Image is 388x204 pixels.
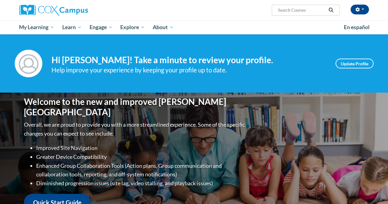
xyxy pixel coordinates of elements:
[363,179,383,199] iframe: Button to launch messaging window
[90,24,113,31] span: Engage
[36,152,246,161] li: Greater Device Compatibility
[120,24,145,31] span: Explore
[86,20,117,34] a: Engage
[344,24,370,30] span: En español
[19,24,54,31] span: My Learning
[19,5,88,16] img: Cox Campus
[24,120,246,138] p: Overall, we are proud to provide you with a more streamlined experience. Some of the specific cha...
[153,24,174,31] span: About
[340,21,374,34] a: En español
[15,20,59,34] a: My Learning
[15,50,42,77] img: Profile Image
[15,20,374,34] div: Main menu
[24,97,246,117] h1: Welcome to the new and improved [PERSON_NAME][GEOGRAPHIC_DATA]
[36,144,246,152] li: Improved Site Navigation
[62,24,82,31] span: Learn
[336,59,374,68] a: Update Profile
[149,20,178,34] a: About
[52,55,326,65] h4: Hi [PERSON_NAME]! Take a minute to review your profile.
[326,6,336,14] button: Search
[58,20,86,34] a: Learn
[19,5,130,16] a: Cox Campus
[36,179,246,188] li: Diminished progression issues (site lag, video stalling, and playback issues)
[36,161,246,179] li: Enhanced Group Collaboration Tools (Action plans, Group communication and collaboration tools, re...
[351,5,369,14] button: Account Settings
[116,20,149,34] a: Explore
[52,65,326,75] div: Help improve your experience by keeping your profile up to date.
[277,6,326,14] input: Search Courses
